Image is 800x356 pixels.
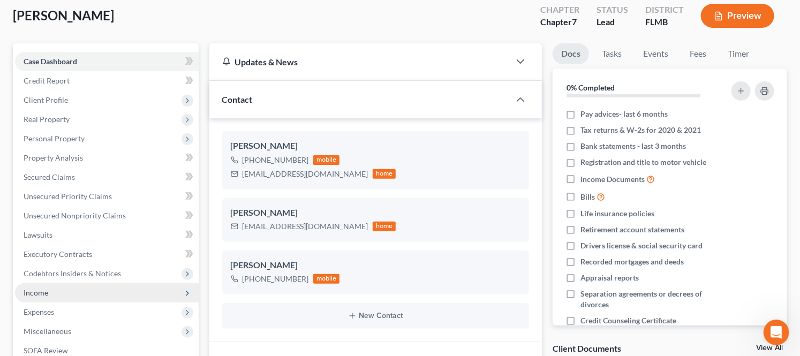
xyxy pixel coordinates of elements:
[580,224,684,235] span: Retirement account statements
[16,238,199,260] button: Search for help
[11,126,203,182] div: Recent messageProfile image for EmmaThat was the fax for [PERSON_NAME] Next Chapter Support direc...
[22,244,87,255] span: Search for help
[24,95,68,104] span: Client Profile
[580,174,645,185] span: Income Documents
[21,76,193,94] p: Hi there!
[24,134,85,143] span: Personal Property
[701,4,774,28] button: Preview
[720,43,758,64] a: Timer
[231,140,520,153] div: [PERSON_NAME]
[15,52,199,71] a: Case Dashboard
[15,245,199,264] a: Executory Contracts
[243,155,309,165] div: [PHONE_NUMBER]
[13,7,114,23] span: [PERSON_NAME]
[15,206,199,225] a: Unsecured Nonpriority Claims
[243,169,368,179] div: [EMAIL_ADDRESS][DOMAIN_NAME]
[71,257,142,300] button: Messages
[222,56,497,67] div: Updates & News
[580,272,639,283] span: Appraisal reports
[645,16,684,28] div: FLMB
[48,152,304,160] span: That was the fax for [PERSON_NAME] Next Chapter Support directly.
[11,142,203,181] div: Profile image for EmmaThat was the fax for [PERSON_NAME] Next Chapter Support directly.[PERSON_NA...
[168,17,190,39] img: Profile image for Emma
[24,192,112,201] span: Unsecured Priority Claims
[112,162,142,173] div: • 3h ago
[313,274,340,284] div: mobile
[567,83,615,92] strong: 0% Completed
[580,256,684,267] span: Recorded mortgages and deeds
[540,4,579,16] div: Chapter
[580,240,703,251] span: Drivers license & social security card
[645,4,684,16] div: District
[540,16,579,28] div: Chapter
[572,17,577,27] span: 7
[11,187,203,228] div: Send us a messageWe typically reply in a few hours
[22,151,43,172] img: Profile image for Emma
[24,153,83,162] span: Property Analysis
[24,327,71,336] span: Miscellaneous
[24,284,48,292] span: Home
[222,94,253,104] span: Contact
[597,4,628,16] div: Status
[231,207,520,219] div: [PERSON_NAME]
[580,289,720,310] span: Separation agreements or decrees of divorces
[15,148,199,168] a: Property Analysis
[580,141,686,152] span: Bank statements - last 3 months
[553,343,621,354] div: Client Documents
[635,43,677,64] a: Events
[89,284,126,292] span: Messages
[231,312,520,320] button: New Contact
[580,315,676,326] span: Credit Counseling Certificate
[24,249,92,259] span: Executory Contracts
[756,344,783,352] a: View All
[243,221,368,232] div: [EMAIL_ADDRESS][DOMAIN_NAME]
[373,222,396,231] div: home
[681,43,715,64] a: Fees
[22,196,179,208] div: Send us a message
[373,169,396,179] div: home
[48,162,110,173] div: [PERSON_NAME]
[580,208,654,219] span: Life insurance policies
[24,307,54,316] span: Expenses
[15,187,199,206] a: Unsecured Priority Claims
[580,192,595,202] span: Bills
[21,22,106,35] img: logo
[580,157,706,168] span: Registration and title to motor vehicle
[313,155,340,165] div: mobile
[24,230,52,239] span: Lawsuits
[148,17,169,39] img: Profile image for Lindsey
[15,168,199,187] a: Secured Claims
[580,109,668,119] span: Pay advices- last 6 months
[597,16,628,28] div: Lead
[15,225,199,245] a: Lawsuits
[24,57,77,66] span: Case Dashboard
[24,211,126,220] span: Unsecured Nonpriority Claims
[15,71,199,90] a: Credit Report
[22,135,192,146] div: Recent message
[24,346,68,355] span: SOFA Review
[170,284,187,292] span: Help
[143,257,214,300] button: Help
[553,43,589,64] a: Docs
[127,17,149,39] img: Profile image for James
[24,115,70,124] span: Real Property
[580,125,701,135] span: Tax returns & W-2s for 2020 & 2021
[24,172,75,181] span: Secured Claims
[22,208,179,219] div: We typically reply in a few hours
[593,43,630,64] a: Tasks
[24,76,70,85] span: Credit Report
[24,269,121,278] span: Codebtors Insiders & Notices
[243,274,309,284] div: [PHONE_NUMBER]
[24,288,48,297] span: Income
[764,320,789,345] iframe: Intercom live chat
[231,259,520,272] div: [PERSON_NAME]
[21,94,193,112] p: How can we help?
